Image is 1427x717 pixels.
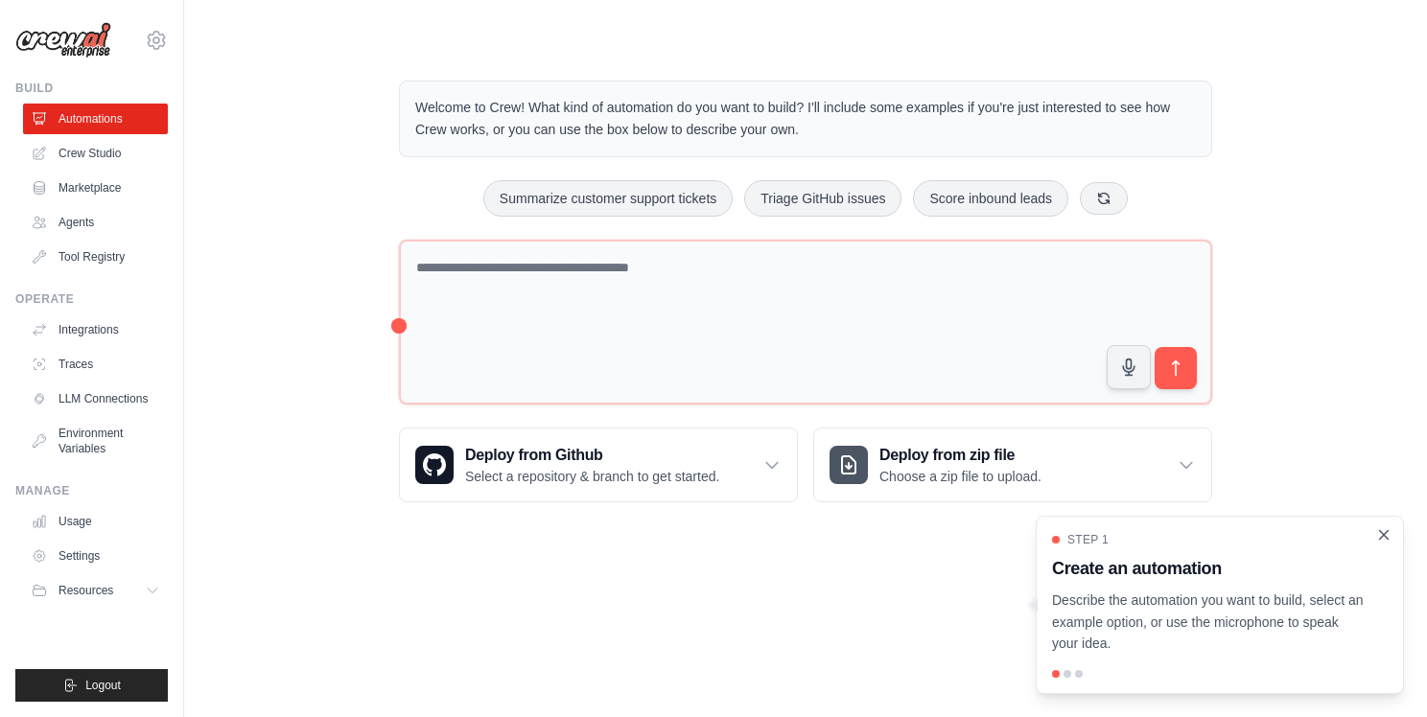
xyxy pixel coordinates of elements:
a: Usage [23,506,168,537]
a: Settings [23,541,168,571]
button: Score inbound leads [913,180,1068,217]
p: Welcome to Crew! What kind of automation do you want to build? I'll include some examples if you'... [415,97,1196,141]
p: Select a repository & branch to get started. [465,467,719,486]
span: Resources [58,583,113,598]
p: Describe the automation you want to build, select an example option, or use the microphone to spe... [1052,590,1365,655]
a: LLM Connections [23,383,168,414]
a: Automations [23,104,168,134]
a: Crew Studio [23,138,168,169]
span: Step 1 [1067,532,1109,547]
p: Choose a zip file to upload. [879,467,1041,486]
button: Resources [23,575,168,606]
div: Build [15,81,168,96]
h3: Deploy from Github [465,444,719,467]
h3: Deploy from zip file [879,444,1041,467]
div: Manage [15,483,168,498]
a: Integrations [23,314,168,345]
img: Logo [15,22,111,58]
button: Close walkthrough [1376,527,1392,543]
button: Logout [15,669,168,702]
a: Traces [23,349,168,380]
iframe: Chat Widget [1331,625,1427,717]
button: Triage GitHub issues [744,180,901,217]
a: Environment Variables [23,418,168,464]
button: Summarize customer support tickets [483,180,733,217]
div: Sohbet Aracı [1331,625,1427,717]
div: Operate [15,291,168,307]
a: Agents [23,207,168,238]
span: Logout [85,678,121,693]
a: Tool Registry [23,242,168,272]
a: Marketplace [23,173,168,203]
h3: Create an automation [1052,555,1365,582]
